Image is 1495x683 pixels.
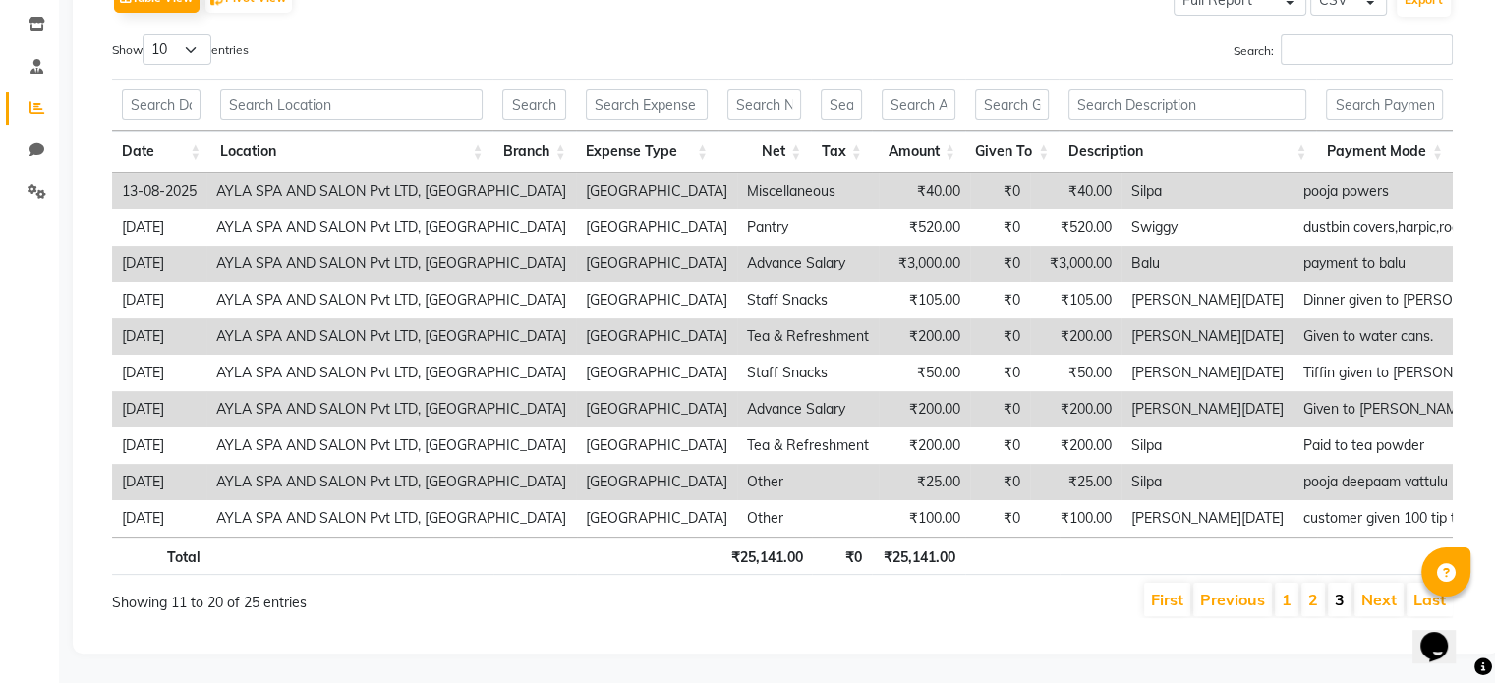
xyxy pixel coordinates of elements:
td: [PERSON_NAME][DATE] [1121,355,1294,391]
td: ₹105.00 [1030,282,1121,318]
input: Search Expense Type [586,89,708,120]
th: Branch: activate to sort column ascending [492,131,575,173]
td: AYLA SPA AND SALON Pvt LTD, [GEOGRAPHIC_DATA] [206,318,576,355]
td: ₹0 [970,246,1030,282]
input: Search Payment Mode [1326,89,1442,120]
td: AYLA SPA AND SALON Pvt LTD, [GEOGRAPHIC_DATA] [206,500,576,537]
td: [GEOGRAPHIC_DATA] [576,427,737,464]
th: Given To: activate to sort column ascending [965,131,1059,173]
td: [GEOGRAPHIC_DATA] [576,355,737,391]
th: Amount: activate to sort column ascending [872,131,965,173]
th: ₹25,141.00 [872,537,965,575]
td: Advance Salary [737,391,879,427]
td: ₹0 [970,500,1030,537]
td: Swiggy [1121,209,1294,246]
td: ₹0 [970,318,1030,355]
td: [PERSON_NAME][DATE] [1121,282,1294,318]
th: ₹0 [812,537,872,575]
td: Pantry [737,209,879,246]
td: Silpa [1121,173,1294,209]
td: ₹3,000.00 [879,246,970,282]
td: ₹0 [970,391,1030,427]
a: 3 [1335,590,1345,609]
input: Search Net [727,89,801,120]
a: Previous [1200,590,1265,609]
td: [DATE] [112,427,206,464]
a: First [1151,590,1183,609]
td: ₹200.00 [879,391,970,427]
iframe: chat widget [1412,604,1475,663]
input: Search Tax [821,89,862,120]
td: [GEOGRAPHIC_DATA] [576,464,737,500]
td: 13-08-2025 [112,173,206,209]
td: AYLA SPA AND SALON Pvt LTD, [GEOGRAPHIC_DATA] [206,246,576,282]
input: Search Location [220,89,483,120]
label: Show entries [112,34,249,65]
td: [DATE] [112,500,206,537]
th: ₹25,141.00 [719,537,812,575]
td: Miscellaneous [737,173,879,209]
th: Date: activate to sort column ascending [112,131,210,173]
label: Search: [1234,34,1453,65]
td: [DATE] [112,318,206,355]
input: Search Description [1068,89,1306,120]
th: Net: activate to sort column ascending [718,131,811,173]
td: ₹105.00 [879,282,970,318]
td: ₹50.00 [1030,355,1121,391]
td: [GEOGRAPHIC_DATA] [576,282,737,318]
td: ₹520.00 [879,209,970,246]
td: [DATE] [112,282,206,318]
th: Total [112,537,210,575]
td: AYLA SPA AND SALON Pvt LTD, [GEOGRAPHIC_DATA] [206,282,576,318]
a: 2 [1308,590,1318,609]
td: [PERSON_NAME][DATE] [1121,391,1294,427]
td: [GEOGRAPHIC_DATA] [576,391,737,427]
a: Next [1361,590,1397,609]
td: ₹200.00 [1030,427,1121,464]
td: AYLA SPA AND SALON Pvt LTD, [GEOGRAPHIC_DATA] [206,427,576,464]
td: [GEOGRAPHIC_DATA] [576,209,737,246]
td: ₹200.00 [1030,318,1121,355]
td: AYLA SPA AND SALON Pvt LTD, [GEOGRAPHIC_DATA] [206,391,576,427]
td: Silpa [1121,464,1294,500]
td: ₹0 [970,464,1030,500]
td: ₹0 [970,427,1030,464]
td: AYLA SPA AND SALON Pvt LTD, [GEOGRAPHIC_DATA] [206,209,576,246]
td: ₹25.00 [879,464,970,500]
td: Tea & Refreshment [737,427,879,464]
td: ₹0 [970,282,1030,318]
td: [GEOGRAPHIC_DATA] [576,318,737,355]
td: Other [737,500,879,537]
td: [GEOGRAPHIC_DATA] [576,500,737,537]
td: Balu [1121,246,1294,282]
td: ₹200.00 [879,318,970,355]
select: Showentries [143,34,211,65]
td: [PERSON_NAME][DATE] [1121,318,1294,355]
td: Advance Salary [737,246,879,282]
th: Payment Mode: activate to sort column ascending [1316,131,1452,173]
td: [DATE] [112,355,206,391]
td: ₹50.00 [879,355,970,391]
td: ₹100.00 [1030,500,1121,537]
input: Search Date [122,89,201,120]
td: ₹3,000.00 [1030,246,1121,282]
td: ₹40.00 [1030,173,1121,209]
td: [GEOGRAPHIC_DATA] [576,173,737,209]
td: Tea & Refreshment [737,318,879,355]
td: Other [737,464,879,500]
a: 1 [1282,590,1292,609]
td: [GEOGRAPHIC_DATA] [576,246,737,282]
input: Search Given To [975,89,1049,120]
td: [DATE] [112,464,206,500]
td: AYLA SPA AND SALON Pvt LTD, [GEOGRAPHIC_DATA] [206,464,576,500]
input: Search Amount [882,89,955,120]
td: Staff Snacks [737,282,879,318]
td: Staff Snacks [737,355,879,391]
td: AYLA SPA AND SALON Pvt LTD, [GEOGRAPHIC_DATA] [206,355,576,391]
td: ₹200.00 [879,427,970,464]
a: Last [1413,590,1446,609]
th: Description: activate to sort column ascending [1059,131,1316,173]
td: [DATE] [112,391,206,427]
td: [DATE] [112,209,206,246]
td: ₹0 [970,173,1030,209]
